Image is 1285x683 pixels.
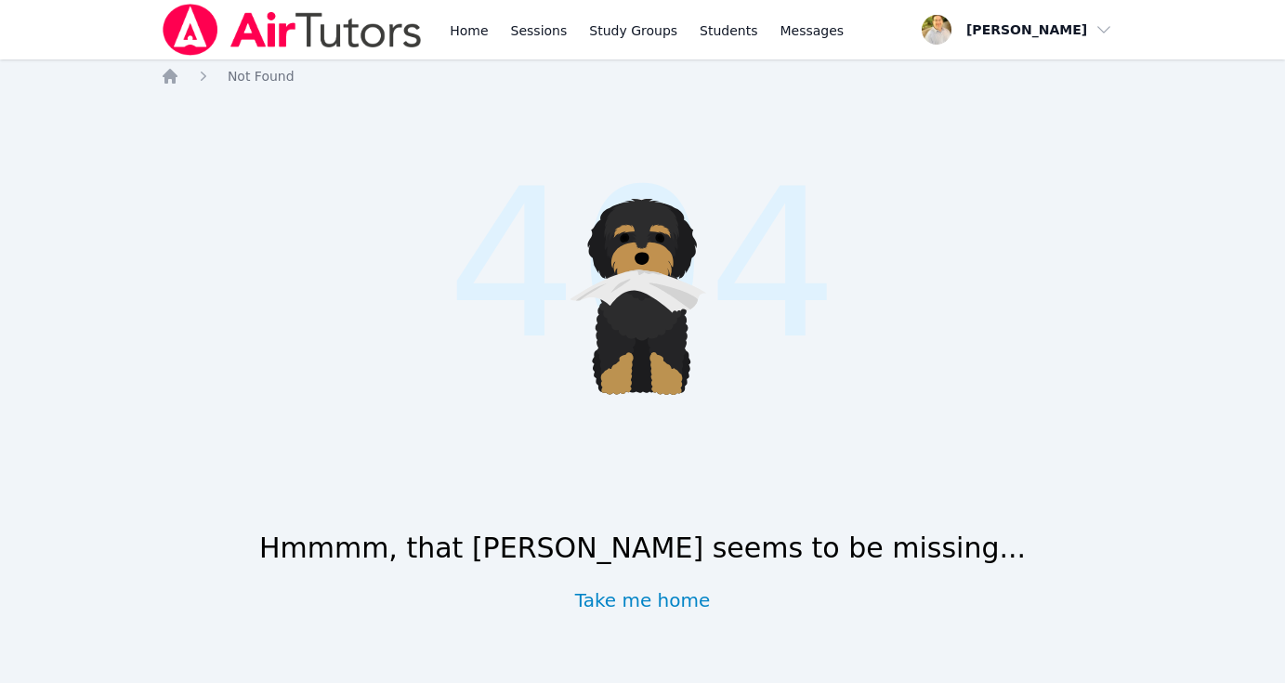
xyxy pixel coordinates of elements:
a: Not Found [228,67,295,85]
h1: Hmmmm, that [PERSON_NAME] seems to be missing... [259,532,1026,565]
span: Messages [780,21,845,40]
nav: Breadcrumb [161,67,1124,85]
img: Air Tutors [161,4,424,56]
a: Take me home [575,587,711,613]
span: Not Found [228,69,295,84]
span: 404 [447,112,838,419]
